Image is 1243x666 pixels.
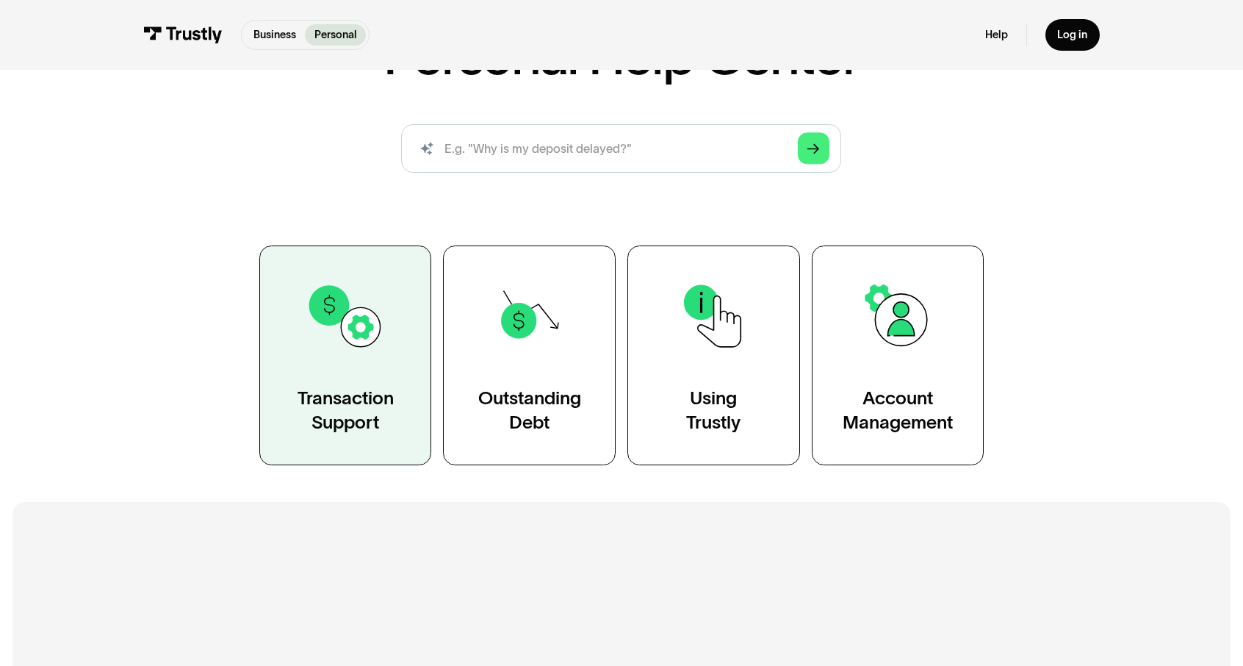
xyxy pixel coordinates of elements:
[843,386,953,434] div: Account Management
[985,28,1008,42] a: Help
[314,27,357,43] p: Personal
[143,26,222,43] img: Trustly Logo
[443,246,616,465] a: OutstandingDebt
[627,246,800,465] a: UsingTrustly
[383,29,860,82] h1: Personal Help Center
[401,124,841,173] form: Search
[245,24,306,46] a: Business
[401,124,841,173] input: search
[478,386,581,434] div: Outstanding Debt
[253,27,296,43] p: Business
[1057,28,1087,42] div: Log in
[259,246,432,465] a: TransactionSupport
[686,386,741,434] div: Using Trustly
[298,386,394,434] div: Transaction Support
[305,24,366,46] a: Personal
[1045,19,1100,51] a: Log in
[812,246,984,465] a: AccountManagement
